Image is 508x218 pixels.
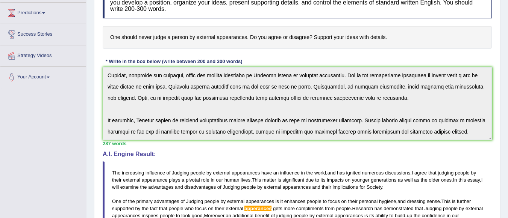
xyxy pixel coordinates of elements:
[221,198,226,204] span: by
[217,184,221,190] span: of
[169,177,180,183] span: plays
[211,177,214,183] span: in
[281,198,283,204] span: it
[425,206,442,211] span: Judging
[296,206,324,211] span: compliments
[190,170,205,176] span: people
[227,198,244,204] span: external
[414,170,427,176] span: agree
[328,198,340,204] span: focus
[186,198,203,204] span: Judging
[427,198,440,204] span: sense
[120,184,139,190] span: examine
[241,184,256,190] span: people
[429,177,440,183] span: older
[284,198,305,204] span: enhances
[213,170,230,176] span: external
[459,206,464,211] span: by
[0,3,86,21] a: Predictions
[337,170,345,176] span: has
[241,177,250,183] span: lives
[103,151,492,158] h4: A.I. Engine Result:
[257,184,262,190] span: by
[307,198,321,204] span: people
[398,177,403,183] span: as
[223,184,240,190] span: Judging
[205,198,219,204] span: people
[327,177,344,183] span: impacts
[404,177,412,183] span: well
[359,184,365,190] span: for
[0,24,86,43] a: Success Stories
[112,206,134,211] span: supported
[385,170,410,176] span: discussions
[112,198,121,204] span: One
[375,206,382,211] span: has
[315,177,319,183] span: to
[428,170,437,176] span: that
[112,170,120,176] span: The
[172,170,189,176] span: Judging
[273,170,279,176] span: an
[362,170,384,176] span: numerous
[458,177,466,183] span: this
[312,184,320,190] span: and
[216,177,223,183] span: our
[379,198,396,204] span: hygiene
[206,170,212,176] span: by
[328,170,336,176] span: and
[232,170,260,176] span: appearances
[279,170,280,176] span: Possible typo: you repeated a whitespace (did you mean: )
[306,170,313,176] span: the
[341,198,347,204] span: on
[244,206,271,211] span: Possible spelling mistake found. (did you mean: appearances)
[471,170,476,176] span: by
[103,26,492,49] h4: One should never judge a person by external appearances. Do you agree or disagree? Support your i...
[142,206,149,211] span: the
[246,198,274,204] span: appearances
[371,177,396,183] span: generations
[359,198,378,204] span: personal
[182,177,184,183] span: a
[282,177,304,183] span: significant
[332,184,358,190] span: implications
[201,177,209,183] span: role
[146,170,165,176] span: influence
[414,177,419,183] span: as
[0,67,86,86] a: Your Account
[421,177,428,183] span: the
[453,177,457,183] span: In
[261,170,272,176] span: have
[226,206,243,211] span: external
[455,170,470,176] span: people
[466,206,483,211] span: external
[441,177,452,183] span: ones
[321,184,331,190] span: their
[142,177,168,183] span: appearance
[397,198,406,204] span: and
[148,184,173,190] span: advantages
[301,170,305,176] span: in
[278,177,281,183] span: is
[321,177,326,183] span: its
[314,170,326,176] span: world
[306,177,314,183] span: due
[167,170,171,176] span: of
[123,177,140,183] span: external
[452,198,455,204] span: is
[481,177,483,183] span: I
[123,198,127,204] span: of
[407,198,426,204] span: dressing
[195,206,207,211] span: focus
[348,198,358,204] span: their
[345,177,350,183] span: on
[128,198,135,204] span: the
[438,170,453,176] span: judging
[282,184,311,190] span: appearances
[280,170,300,176] span: influence
[264,184,281,190] span: external
[325,206,335,211] span: from
[122,170,144,176] span: increasing
[273,206,282,211] span: gets
[412,170,413,176] span: I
